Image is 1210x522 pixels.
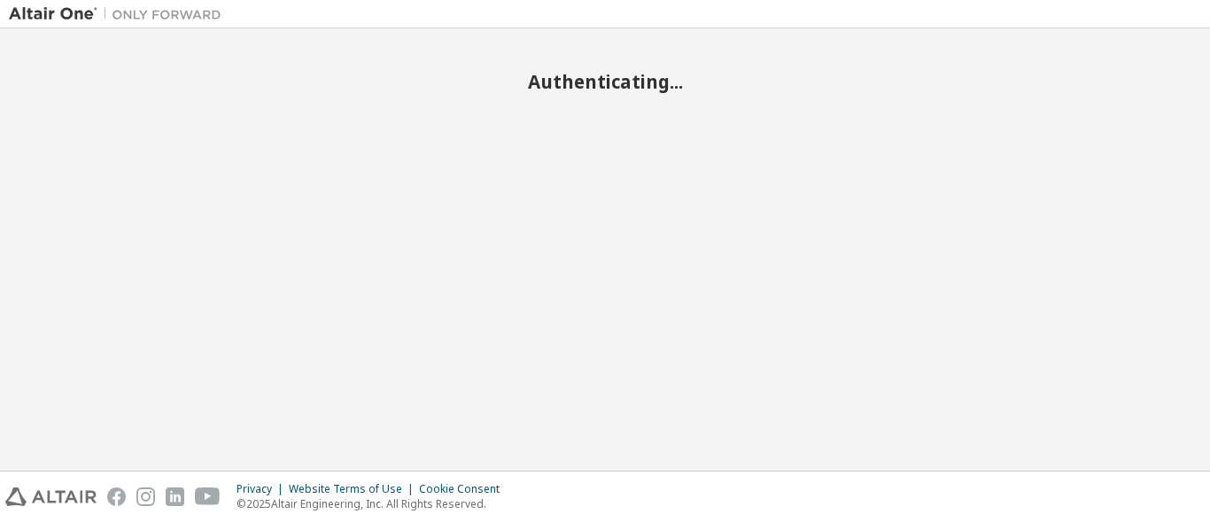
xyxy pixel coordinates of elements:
img: Altair One [9,5,230,23]
div: Cookie Consent [419,482,510,496]
p: © 2025 Altair Engineering, Inc. All Rights Reserved. [237,496,510,511]
div: Privacy [237,482,289,496]
img: instagram.svg [136,487,155,506]
h2: Authenticating... [9,70,1201,93]
img: linkedin.svg [166,487,184,506]
img: altair_logo.svg [5,487,97,506]
div: Website Terms of Use [289,482,419,496]
img: facebook.svg [107,487,126,506]
img: youtube.svg [195,487,221,506]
